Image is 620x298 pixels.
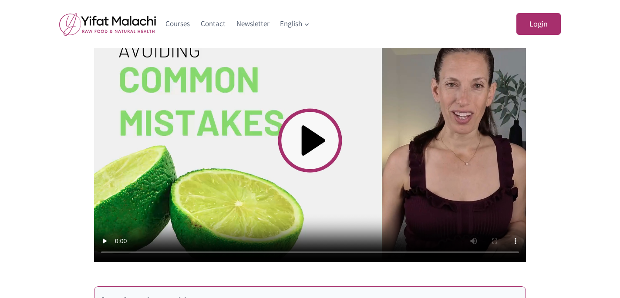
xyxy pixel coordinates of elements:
button: Child menu of English [275,13,315,34]
a: Courses [160,13,195,34]
a: Login [516,13,561,35]
a: Contact [195,13,231,34]
img: yifat_logo41_en.png [59,13,156,36]
a: Newsletter [231,13,275,34]
nav: Primary [160,13,315,34]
